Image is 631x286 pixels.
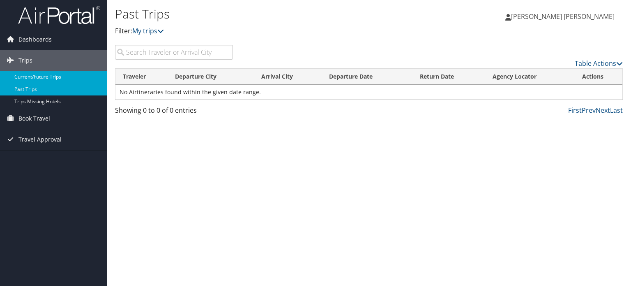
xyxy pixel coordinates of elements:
[18,29,52,50] span: Dashboards
[115,26,454,37] p: Filter:
[505,4,623,29] a: [PERSON_NAME] [PERSON_NAME]
[18,108,50,129] span: Book Travel
[115,5,454,23] h1: Past Trips
[575,59,623,68] a: Table Actions
[610,106,623,115] a: Last
[168,69,254,85] th: Departure City: activate to sort column ascending
[485,69,574,85] th: Agency Locator: activate to sort column ascending
[596,106,610,115] a: Next
[18,129,62,150] span: Travel Approval
[18,50,32,71] span: Trips
[322,69,412,85] th: Departure Date: activate to sort column ascending
[115,45,233,60] input: Search Traveler or Arrival City
[254,69,322,85] th: Arrival City: activate to sort column ascending
[115,105,233,119] div: Showing 0 to 0 of 0 entries
[582,106,596,115] a: Prev
[511,12,615,21] span: [PERSON_NAME] [PERSON_NAME]
[132,26,164,35] a: My trips
[568,106,582,115] a: First
[575,69,622,85] th: Actions
[18,5,100,25] img: airportal-logo.png
[115,69,168,85] th: Traveler: activate to sort column ascending
[412,69,485,85] th: Return Date: activate to sort column ascending
[115,85,622,100] td: No Airtineraries found within the given date range.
